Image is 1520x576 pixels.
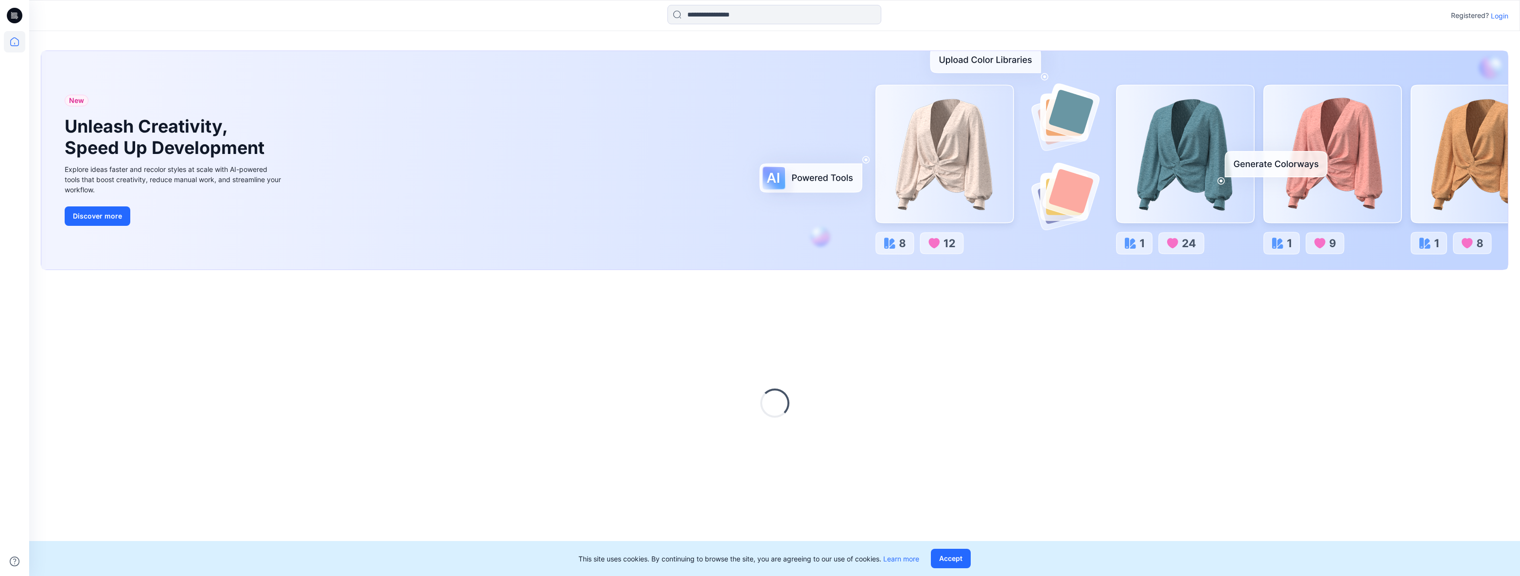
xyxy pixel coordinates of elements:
p: Login [1491,11,1508,21]
span: New [69,95,84,106]
button: Discover more [65,206,130,226]
a: Learn more [883,555,919,563]
p: This site uses cookies. By continuing to browse the site, you are agreeing to our use of cookies. [578,554,919,564]
h1: Unleash Creativity, Speed Up Development [65,116,269,158]
p: Registered? [1451,10,1489,21]
div: Explore ideas faster and recolor styles at scale with AI-powered tools that boost creativity, red... [65,164,283,195]
a: Discover more [65,206,283,226]
button: Accept [931,549,971,568]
